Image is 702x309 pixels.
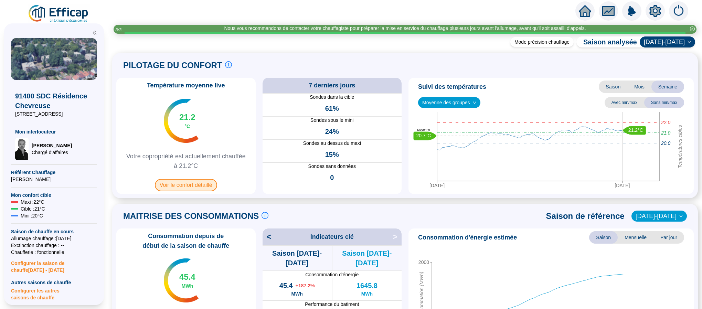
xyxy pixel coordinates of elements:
[143,81,229,90] span: Température moyenne live
[92,30,97,35] span: double-left
[679,214,683,218] span: down
[325,127,339,136] span: 24%
[182,283,193,289] span: MWh
[644,37,691,47] span: 2025-2026
[11,228,97,235] span: Saison de chauffe en cours
[690,26,695,31] span: close-circle
[416,133,431,138] text: 20.7°C
[263,163,402,170] span: Sondes sans données
[546,211,625,222] span: Saison de référence
[472,100,477,105] span: down
[393,231,402,242] span: >
[644,97,684,108] span: Sans min/max
[263,301,402,308] span: Performance du batiment
[296,282,315,289] span: + 187.2 %
[291,290,302,297] span: MWh
[332,248,402,268] span: Saison [DATE]-[DATE]
[119,151,253,171] span: Votre copropriété est actuellement chauffée à 21.2°C
[179,112,195,123] span: 21.2
[330,173,334,182] span: 0
[15,110,93,117] span: [STREET_ADDRESS]
[417,128,430,131] text: Moyenne
[510,37,574,47] div: Mode précision chauffage
[11,242,97,249] span: Exctinction chauffage : --
[21,199,44,205] span: Maxi : 22 °C
[225,61,232,68] span: info-circle
[11,286,97,301] span: Configurer les autres saisons de chauffe
[32,149,72,156] span: Chargé d'affaires
[669,1,688,21] img: alerts
[119,231,253,251] span: Consommation depuis de début de la saison de chauffe
[184,123,190,130] span: °C
[262,212,268,219] span: info-circle
[11,169,97,176] span: Référent Chauffage
[263,231,272,242] span: <
[11,176,97,183] span: [PERSON_NAME]
[224,25,586,32] div: Nous vous recommandons de contacter votre chauffagiste pour préparer la mise en service du chauff...
[627,81,651,93] span: Mois
[677,125,683,168] tspan: Températures cibles
[357,281,377,290] span: 1645.8
[155,179,217,191] span: Voir le confort détaillé
[605,97,644,108] span: Avec min/max
[418,82,486,92] span: Suivi des températures
[11,249,97,256] span: Chaufferie : fonctionnelle
[32,142,72,149] span: [PERSON_NAME]
[418,233,517,242] span: Consommation d'énergie estimée
[661,140,670,146] tspan: 20.0
[263,140,402,147] span: Sondes au dessus du maxi
[429,183,445,188] tspan: [DATE]
[361,290,373,297] span: MWh
[15,91,93,110] span: 91400 SDC Résidence Chevreuse
[279,281,293,290] span: 45.4
[115,27,121,32] i: 3 / 3
[123,211,259,222] span: MAITRISE DES CONSOMMATIONS
[11,235,97,242] span: Allumage chauffage : [DATE]
[651,81,684,93] span: Semaine
[263,117,402,124] span: Sondes sous le mini
[618,231,653,244] span: Mensuelle
[11,192,97,199] span: Mon confort cible
[628,127,643,133] text: 21.2°C
[422,97,476,108] span: Moyenne des groupes
[15,138,29,160] img: Chargé d'affaires
[263,94,402,101] span: Sondes dans la cible
[310,232,354,242] span: Indicateurs clé
[263,271,402,278] span: Consommation d'énergie
[123,60,222,71] span: PILOTAGE DU CONFORT
[164,99,199,143] img: indicateur températures
[579,5,591,17] span: home
[653,231,684,244] span: Par jour
[164,258,199,302] img: indicateur températures
[325,104,339,113] span: 61%
[179,271,195,283] span: 45.4
[263,248,332,268] span: Saison [DATE]-[DATE]
[636,211,683,221] span: 2022-2023
[28,4,90,23] img: efficap energie logo
[687,40,691,44] span: down
[622,1,641,21] img: alerts
[11,279,97,286] span: Autres saisons de chauffe
[661,130,670,136] tspan: 21.0
[21,212,43,219] span: Mini : 20 °C
[325,150,339,159] span: 15%
[576,37,637,47] span: Saison analysée
[11,256,97,274] span: Configurer la saison de chauffe [DATE] - [DATE]
[309,81,355,90] span: 7 derniers jours
[661,120,670,125] tspan: 22.0
[599,81,627,93] span: Saison
[602,5,615,17] span: fund
[21,205,45,212] span: Cible : 21 °C
[649,5,661,17] span: setting
[15,128,93,135] span: Mon interlocuteur
[615,183,630,188] tspan: [DATE]
[589,231,618,244] span: Saison
[418,259,429,265] tspan: 2000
